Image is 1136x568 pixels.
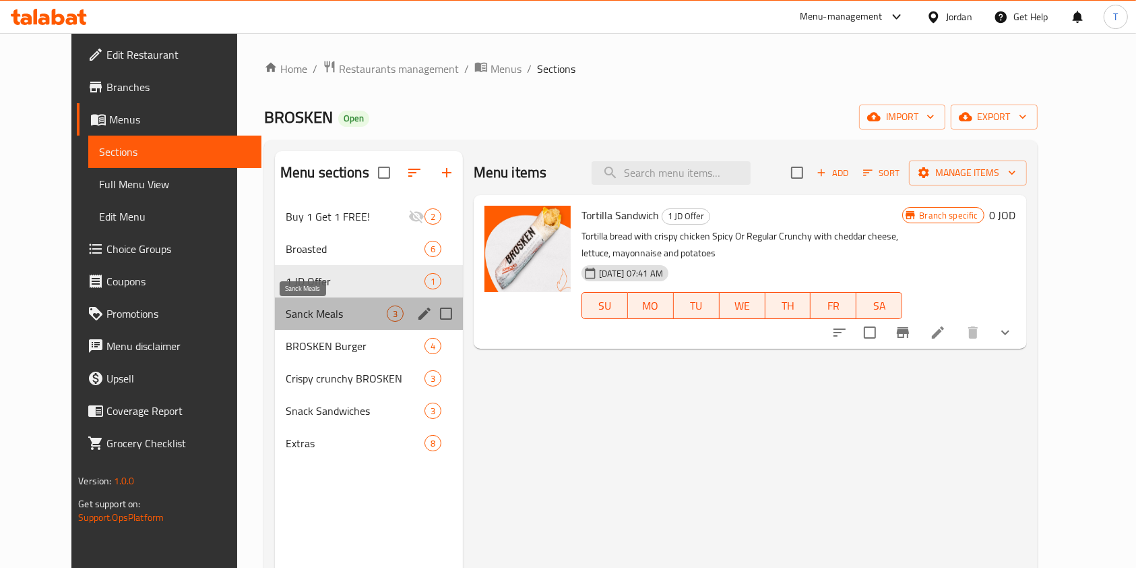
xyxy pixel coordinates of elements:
[424,338,441,354] div: items
[484,206,571,292] img: Tortilla Sandwich
[424,241,441,257] div: items
[989,316,1021,349] button: show more
[424,273,441,289] div: items
[338,111,369,127] div: Open
[783,159,811,187] span: Select section
[863,165,900,181] span: Sort
[370,159,398,187] span: Select all sections
[77,103,261,136] a: Menus
[286,370,424,387] div: Crispy crunchy BROSKEN
[594,267,668,280] span: [DATE] 07:41 AM
[286,338,424,354] span: BROSKEN Burger
[77,427,261,459] a: Grocery Checklist
[860,163,904,183] button: Sort
[339,61,459,77] span: Restaurants management
[474,163,547,183] h2: Menu items
[725,296,760,316] span: WE
[588,296,623,316] span: SU
[823,316,856,349] button: sort-choices
[930,324,946,341] a: Edit menu item
[275,200,463,233] div: Buy 1 Get 1 FREE!2
[77,233,261,265] a: Choice Groups
[856,292,902,319] button: SA
[914,209,983,222] span: Branch specific
[811,163,854,183] button: Add
[581,205,659,225] span: Tortilla Sandwich
[431,157,463,189] button: Add section
[106,338,251,354] span: Menu disclaimer
[425,275,441,288] span: 1
[286,403,424,419] span: Snack Sandwiches
[275,395,463,427] div: Snack Sandwiches3
[771,296,806,316] span: TH
[106,370,251,387] span: Upsell
[77,297,261,330] a: Promotions
[674,292,720,319] button: TU
[106,435,251,451] span: Grocery Checklist
[425,243,441,256] span: 6
[424,370,441,387] div: items
[323,60,459,78] a: Restaurants management
[77,265,261,297] a: Coupons
[99,176,251,192] span: Full Menu View
[957,316,989,349] button: delete
[816,296,851,316] span: FR
[77,71,261,103] a: Branches
[275,297,463,330] div: Sanck Meals3edit
[628,292,674,319] button: MO
[424,403,441,419] div: items
[106,306,251,322] span: Promotions
[854,163,909,183] span: Sort items
[990,206,1016,225] h6: 0 JOD
[581,292,628,319] button: SU
[425,340,441,353] span: 4
[286,273,424,289] span: 1 JD Offer
[679,296,714,316] span: TU
[811,163,854,183] span: Add item
[88,168,261,200] a: Full Menu View
[286,435,424,451] span: Extras
[909,161,1027,186] button: Manage items
[887,316,919,349] button: Branch-specific-item
[106,403,251,419] span: Coverage Report
[811,292,856,319] button: FR
[815,165,851,181] span: Add
[313,61,317,77] li: /
[275,427,463,459] div: Extras8
[662,208,709,224] span: 1 JD Offer
[78,495,140,513] span: Get support on:
[527,61,532,77] li: /
[1113,9,1118,24] span: T
[264,61,307,77] a: Home
[286,208,408,225] span: Buy 1 Get 1 FREE!
[424,208,441,225] div: items
[491,61,522,77] span: Menus
[280,163,369,183] h2: Menu sections
[862,296,897,316] span: SA
[338,113,369,124] span: Open
[275,233,463,265] div: Broasted6
[264,60,1038,78] nav: breadcrumb
[286,306,387,322] span: Sanck Meals
[275,362,463,395] div: Crispy crunchy BROSKEN3
[387,306,404,322] div: items
[870,109,935,125] span: import
[425,210,441,223] span: 2
[88,200,261,233] a: Edit Menu
[474,60,522,78] a: Menus
[859,105,945,130] button: import
[720,292,765,319] button: WE
[946,9,972,24] div: Jordan
[387,308,403,320] span: 3
[398,157,431,189] span: Sort sections
[633,296,668,316] span: MO
[77,38,261,71] a: Edit Restaurant
[662,208,710,225] div: 1 JD Offer
[78,509,164,526] a: Support.OpsPlatform
[109,111,251,127] span: Menus
[920,165,1016,181] span: Manage items
[592,161,751,185] input: search
[997,324,1013,341] svg: Show Choices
